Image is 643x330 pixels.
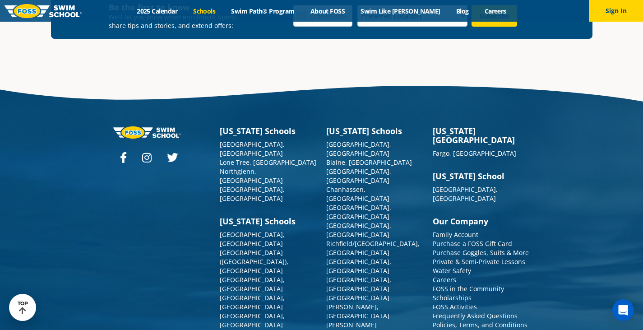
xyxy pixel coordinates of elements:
a: [GEOGRAPHIC_DATA], [GEOGRAPHIC_DATA] [433,185,498,203]
div: Open Intercom Messenger [612,299,634,321]
a: Blog [448,7,476,15]
a: Purchase Goggles, Suits & More [433,248,529,257]
h3: [US_STATE] Schools [220,126,317,135]
a: [GEOGRAPHIC_DATA], [GEOGRAPHIC_DATA] [326,275,391,293]
a: Fargo, [GEOGRAPHIC_DATA] [433,149,516,158]
a: [GEOGRAPHIC_DATA], [GEOGRAPHIC_DATA] [326,221,391,239]
a: [GEOGRAPHIC_DATA], [GEOGRAPHIC_DATA] [326,203,391,221]
a: Swim Path® Program [223,7,302,15]
a: FOSS Activities [433,302,477,311]
a: [GEOGRAPHIC_DATA], [GEOGRAPHIC_DATA] [220,230,285,248]
h3: [US_STATE] School [433,172,530,181]
a: Schools [185,7,223,15]
a: Chanhassen, [GEOGRAPHIC_DATA] [326,185,389,203]
a: [GEOGRAPHIC_DATA][PERSON_NAME], [GEOGRAPHIC_DATA] [326,293,389,320]
a: Northglenn, [GEOGRAPHIC_DATA] [220,167,283,185]
a: About FOSS [302,7,353,15]
img: Foss-logo-horizontal-white.svg [113,126,181,139]
a: Lone Tree, [GEOGRAPHIC_DATA] [220,158,316,167]
a: Swim Like [PERSON_NAME] [353,7,449,15]
a: Blaine, [GEOGRAPHIC_DATA] [326,158,412,167]
h3: [US_STATE] Schools [326,126,424,135]
h3: Our Company [433,217,530,226]
a: [GEOGRAPHIC_DATA], [GEOGRAPHIC_DATA] [326,257,391,275]
a: Careers [433,275,456,284]
a: [GEOGRAPHIC_DATA], [GEOGRAPHIC_DATA] [220,185,285,203]
a: [GEOGRAPHIC_DATA], [GEOGRAPHIC_DATA] [326,167,391,185]
a: Policies, Terms, and Conditions [433,321,527,329]
a: [GEOGRAPHIC_DATA], [GEOGRAPHIC_DATA] [220,293,285,311]
a: Scholarships [433,293,472,302]
a: Water Safety [433,266,471,275]
h3: [US_STATE] Schools [220,217,317,226]
a: Careers [476,7,514,15]
a: Private & Semi-Private Lessons [433,257,525,266]
a: [GEOGRAPHIC_DATA], [GEOGRAPHIC_DATA] [220,140,285,158]
a: [GEOGRAPHIC_DATA], [GEOGRAPHIC_DATA] [220,311,285,329]
a: Richfield/[GEOGRAPHIC_DATA], [GEOGRAPHIC_DATA] [326,239,420,257]
a: FOSS in the Community [433,284,504,293]
a: [GEOGRAPHIC_DATA] ([GEOGRAPHIC_DATA]), [GEOGRAPHIC_DATA] [220,248,288,275]
a: Purchase a FOSS Gift Card [433,239,512,248]
a: [GEOGRAPHIC_DATA], [GEOGRAPHIC_DATA] [326,140,391,158]
a: [GEOGRAPHIC_DATA], [GEOGRAPHIC_DATA] [220,275,285,293]
a: Family Account [433,230,478,239]
h3: [US_STATE][GEOGRAPHIC_DATA] [433,126,530,144]
img: FOSS Swim School Logo [5,4,82,18]
a: 2025 Calendar [129,7,185,15]
a: Frequently Asked Questions [433,311,518,320]
div: TOP [18,301,28,315]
